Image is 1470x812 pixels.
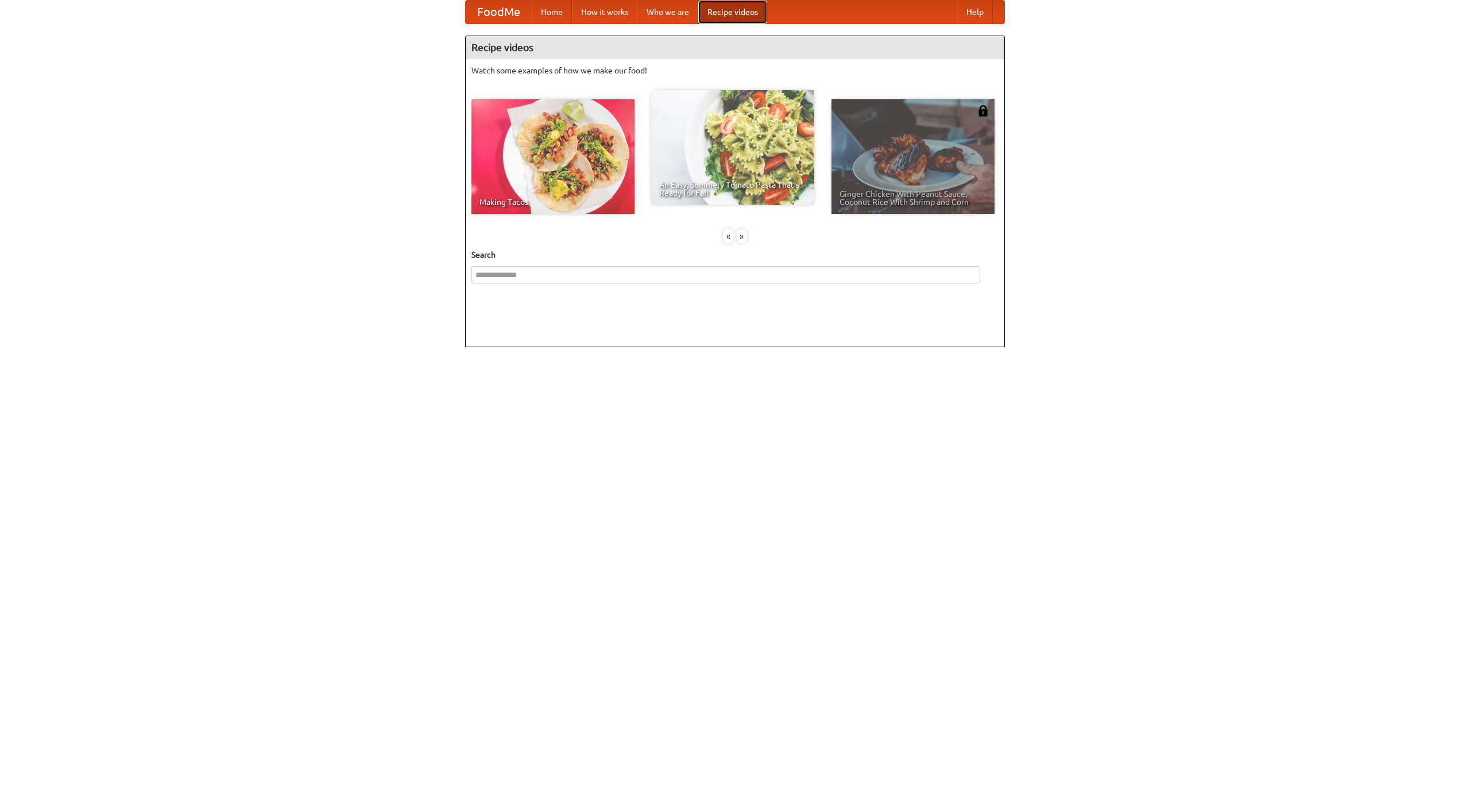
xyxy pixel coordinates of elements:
h4: Recipe videos [466,36,1004,59]
a: Who we are [637,1,698,24]
a: Recipe videos [698,1,767,24]
div: « [723,229,733,243]
img: 483408.png [977,105,989,116]
a: How it works [572,1,637,24]
span: Making Tacos [479,198,626,206]
a: Home [532,1,572,24]
p: Watch some examples of how we make our food! [471,65,999,76]
a: An Easy, Summery Tomato Pasta That's Ready for Fall [651,90,814,205]
h5: Search [471,249,999,261]
a: FoodMe [466,1,532,24]
span: An Easy, Summery Tomato Pasta That's Ready for Fall [659,181,806,197]
a: Help [957,1,993,24]
a: Making Tacos [471,99,635,214]
div: » [737,229,747,243]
